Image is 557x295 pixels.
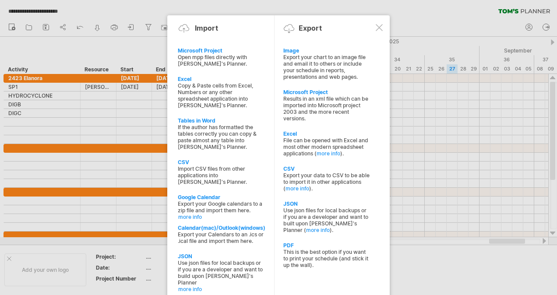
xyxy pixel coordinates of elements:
[283,249,370,268] div: This is the best option if you want to print your schedule (and stick it up the wall).
[283,47,370,54] div: Image
[178,286,265,292] a: more info
[283,165,370,172] div: CSV
[178,124,264,150] div: If the author has formatted the tables correctly you can copy & paste almost any table into [PERS...
[178,117,264,124] div: Tables in Word
[283,89,370,95] div: Microsoft Project
[283,242,370,249] div: PDF
[178,82,264,109] div: Copy & Paste cells from Excel, Numbers or any other spreadsheet application into [PERSON_NAME]'s ...
[317,150,340,157] a: more info
[283,200,370,207] div: JSON
[178,76,264,82] div: Excel
[283,54,370,80] div: Export your chart to an image file and email it to others or include your schedule in reports, pr...
[178,214,265,220] a: more info
[283,130,370,137] div: Excel
[283,172,370,192] div: Export your data to CSV to be able to import it in other applications ( ).
[286,185,309,192] a: more info
[306,227,330,233] a: more info
[195,24,218,32] div: Import
[283,95,370,122] div: Results in an xml file which can be imported into Microsoft project 2003 and the more recent vers...
[283,207,370,233] div: Use json files for local backups or if you are a developer and want to built upon [PERSON_NAME]'s...
[283,137,370,157] div: File can be opened with Excel and most other modern spreadsheet applications ( ).
[299,24,322,32] div: Export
